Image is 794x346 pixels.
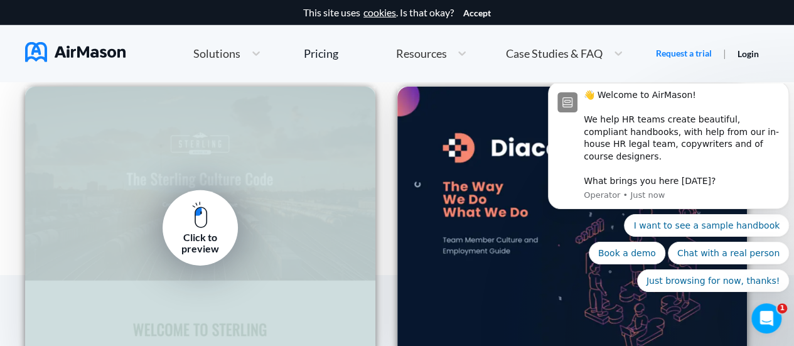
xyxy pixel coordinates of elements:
[193,48,240,59] span: Solutions
[723,47,726,59] span: |
[738,48,759,59] a: Login
[94,186,246,208] button: Quick reply: Just browsing for now, thanks!
[172,232,228,255] div: Click to preview
[395,48,446,59] span: Resources
[46,158,122,181] button: Quick reply: Book a demo
[5,131,246,208] div: Quick reply options
[304,42,338,65] a: Pricing
[25,42,126,62] img: AirMason Logo
[14,9,35,29] img: Profile image for Operator
[125,158,246,181] button: Quick reply: Chat with a real person
[41,6,237,104] div: Message content
[506,48,603,59] span: Case Studies & FAQ
[41,106,237,117] p: Message from Operator, sent Just now
[81,131,246,153] button: Quick reply: I want to see a sample handbook
[363,7,396,18] a: cookies
[777,303,787,313] span: 1
[163,190,238,266] a: Click to preview
[656,47,712,60] a: Request a trial
[543,84,794,300] iframe: Intercom notifications message
[192,202,208,229] img: pc mouse
[304,48,338,59] div: Pricing
[751,303,781,333] iframe: Intercom live chat
[463,8,491,18] button: Accept cookies
[41,6,237,104] div: 👋 Welcome to AirMason! We help HR teams create beautiful, compliant handbooks, with help from our...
